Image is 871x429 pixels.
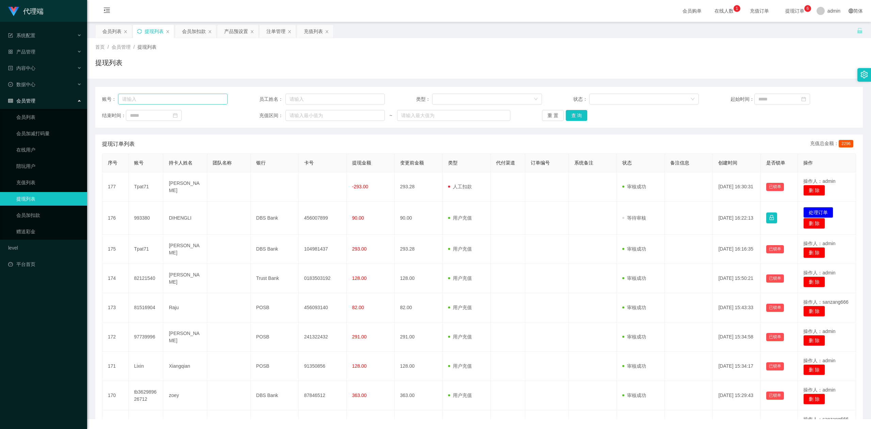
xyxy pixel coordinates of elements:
[251,235,299,264] td: DBS Bank
[102,352,129,381] td: 171
[574,160,593,165] span: 系统备注
[746,9,772,13] span: 充值订单
[8,7,19,16] img: logo.9652507e.png
[534,97,538,102] i: 图标: down
[803,276,825,287] button: 删 除
[448,305,472,310] span: 用户充值
[713,322,761,352] td: [DATE] 15:34:58
[713,352,761,381] td: [DATE] 15:34:17
[766,304,784,312] button: 已锁单
[16,110,82,124] a: 会员列表
[8,241,82,255] a: level
[839,140,853,147] span: 2296
[803,299,848,305] span: 操作人：sanzang666
[102,293,129,322] td: 173
[416,96,432,103] span: 类型：
[224,25,248,38] div: 产品预设置
[395,293,443,322] td: 82.00
[118,94,228,105] input: 请输入
[163,352,207,381] td: Xiangqian
[129,202,164,235] td: 993380
[566,110,588,121] button: 查 询
[691,97,695,102] i: 图标: down
[352,184,368,189] span: -293.00
[385,112,397,119] span: ~
[251,264,299,293] td: Trust Bank
[803,218,825,229] button: 删 除
[102,381,129,410] td: 170
[16,176,82,189] a: 充值列表
[496,160,515,165] span: 代付渠道
[102,96,118,103] span: 账号：
[304,25,323,38] div: 充值列表
[622,275,646,281] span: 审核成功
[395,352,443,381] td: 128.00
[129,381,164,410] td: tb362989626712
[163,202,207,235] td: DIHENGLI
[16,225,82,238] a: 赠送彩金
[395,322,443,352] td: 291.00
[734,5,740,12] sup: 1
[129,293,164,322] td: 81516904
[542,110,564,121] button: 重 置
[137,44,157,50] span: 提现列表
[713,264,761,293] td: [DATE] 15:50:21
[163,172,207,202] td: [PERSON_NAME]
[713,293,761,322] td: [DATE] 15:43:33
[108,44,109,50] span: /
[251,352,299,381] td: POSB
[448,363,472,369] span: 用户充值
[108,160,117,165] span: 序号
[169,160,193,165] span: 持卡人姓名
[397,110,510,121] input: 请输入最大值为
[23,0,44,22] h1: 代理端
[95,44,105,50] span: 首页
[804,5,811,12] sup: 6
[173,113,178,118] i: 图标: calendar
[16,208,82,222] a: 会员加扣款
[251,202,299,235] td: DBS Bank
[259,96,286,103] span: 员工姓名：
[304,160,314,165] span: 卡号
[803,394,825,404] button: 删 除
[622,215,646,221] span: 等待审核
[803,207,833,218] button: 处理订单
[8,33,35,38] span: 系统配置
[266,25,285,38] div: 注单管理
[766,362,784,370] button: 已锁单
[163,322,207,352] td: [PERSON_NAME]
[766,333,784,341] button: 已锁单
[803,241,835,246] span: 操作人：admin
[713,202,761,235] td: [DATE] 16:22:13
[8,98,13,103] i: 图标: table
[395,264,443,293] td: 128.00
[102,322,129,352] td: 172
[766,245,784,253] button: 已锁单
[8,98,35,104] span: 会员管理
[448,246,472,252] span: 用户充值
[129,172,164,202] td: Tpat71
[299,293,347,322] td: 456093140
[448,160,458,165] span: 类型
[299,352,347,381] td: 91350856
[448,184,472,189] span: 人工扣款
[208,30,212,34] i: 图标: close
[8,65,35,71] span: 内容中心
[395,202,443,235] td: 90.00
[718,160,737,165] span: 创建时间
[102,235,129,264] td: 175
[803,185,825,196] button: 删 除
[713,172,761,202] td: [DATE] 16:30:31
[448,393,472,398] span: 用户充值
[129,235,164,264] td: Tpat71
[137,29,142,34] i: 图标: sync
[622,363,646,369] span: 审核成功
[8,33,13,38] i: 图标: form
[803,270,835,275] span: 操作人：admin
[803,416,848,422] span: 操作人：sanzang666
[16,192,82,206] a: 提现列表
[299,235,347,264] td: 104981437
[803,358,835,363] span: 操作人：admin
[166,30,170,34] i: 图标: close
[8,49,13,54] i: 图标: appstore-o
